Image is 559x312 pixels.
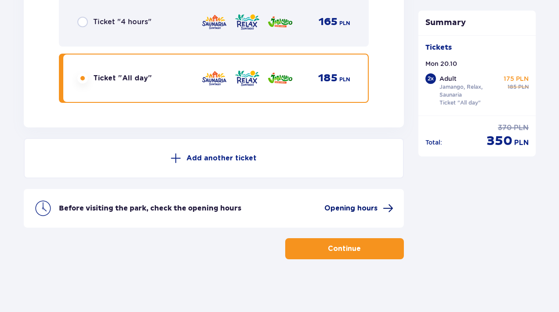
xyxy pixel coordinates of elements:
span: 185 [318,72,338,85]
img: Saunaria [201,69,227,87]
span: 370 [498,123,512,133]
img: Jamango [267,13,293,31]
img: Jamango [267,69,293,87]
p: Before visiting the park, check the opening hours [59,203,241,213]
p: Total : [425,138,442,147]
span: 350 [486,133,512,149]
span: Ticket "All day" [93,73,152,83]
a: Opening hours [324,203,393,214]
p: Add another ticket [186,153,257,163]
span: 185 [508,83,516,91]
p: Jamango, Relax, Saunaria [439,83,500,99]
span: PLN [339,19,350,27]
p: Ticket "All day" [439,99,481,107]
p: Continue [328,244,361,254]
img: Saunaria [201,13,227,31]
p: Tickets [425,43,452,52]
img: Relax [234,69,260,87]
span: PLN [514,138,529,148]
p: Adult [439,74,457,83]
p: Mon 20.10 [425,59,457,68]
img: Relax [234,13,260,31]
p: Summary [418,18,536,28]
span: Ticket "4 hours" [93,17,152,27]
span: PLN [514,123,529,133]
span: PLN [518,83,529,91]
span: PLN [339,76,350,83]
button: Continue [285,238,404,259]
p: 175 PLN [504,74,529,83]
span: Opening hours [324,203,378,213]
div: 2 x [425,73,436,84]
span: 165 [319,15,338,29]
button: Add another ticket [24,138,404,178]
